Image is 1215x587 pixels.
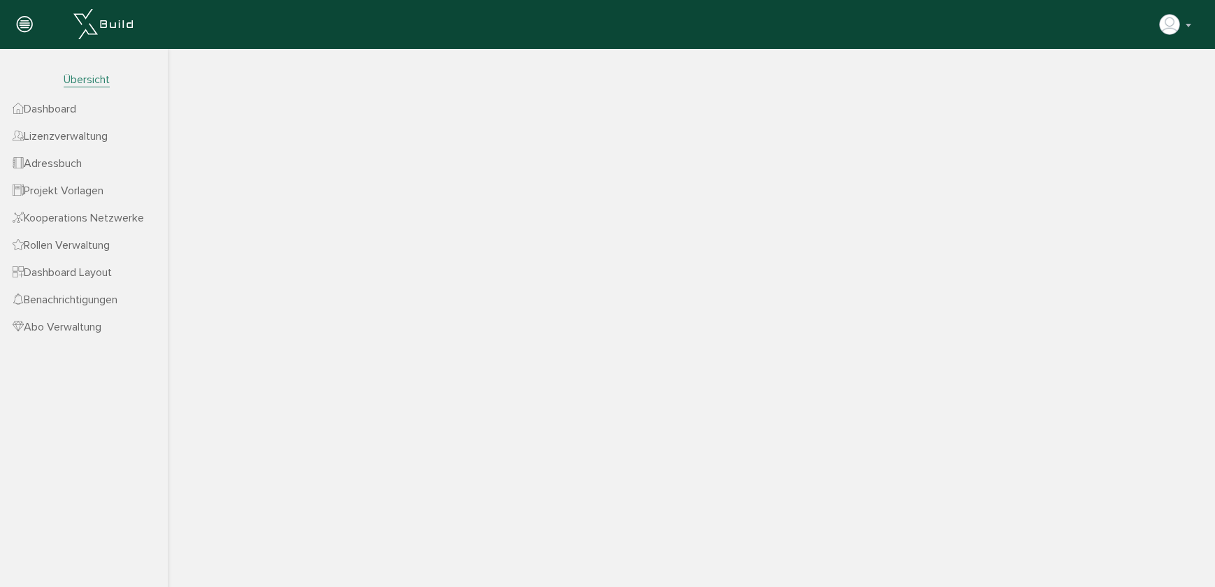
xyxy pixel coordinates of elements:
[13,293,117,307] span: Benachrichtigungen
[13,102,76,116] span: Dashboard
[13,238,110,252] span: Rollen Verwaltung
[64,73,110,87] span: Übersicht
[13,211,144,225] span: Kooperations Netzwerke
[13,184,103,198] span: Projekt Vorlagen
[73,9,133,39] img: xBuild_Logo_Horizontal_White.png
[13,266,112,280] span: Dashboard Layout
[13,320,101,334] span: Abo Verwaltung
[13,129,108,143] span: Lizenzverwaltung
[13,157,82,171] span: Adressbuch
